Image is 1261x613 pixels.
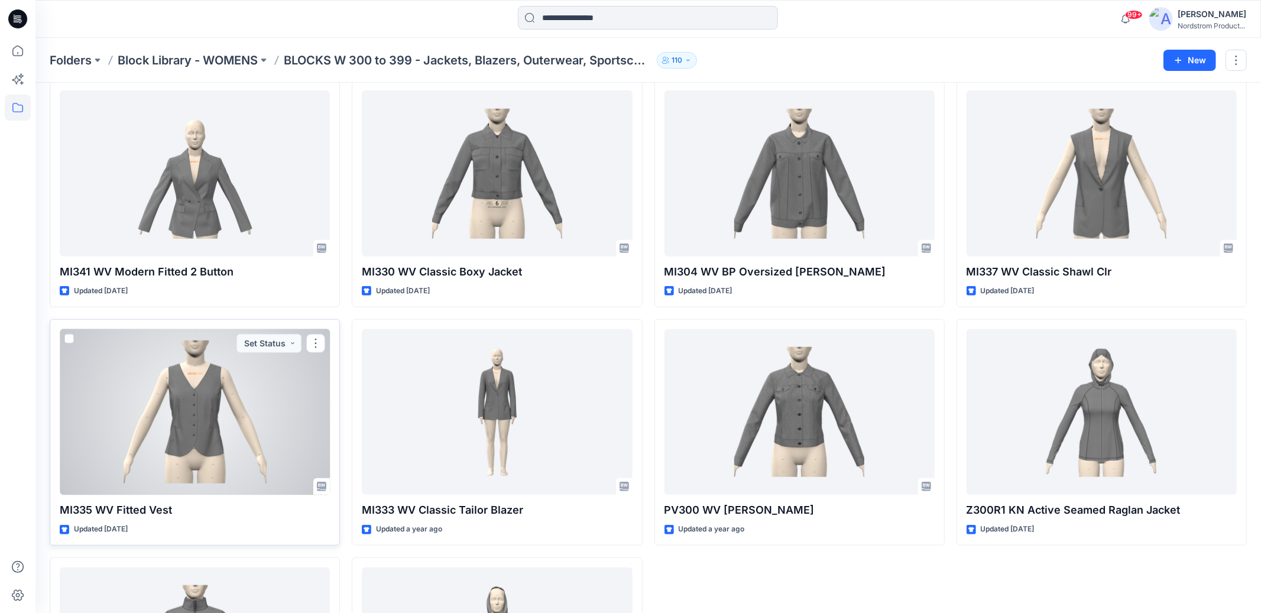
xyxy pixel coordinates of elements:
[60,329,330,495] a: MI335 WV Fitted Vest
[657,52,697,69] button: 110
[376,285,430,297] p: Updated [DATE]
[284,52,652,69] p: BLOCKS W 300 to 399 - Jackets, Blazers, Outerwear, Sportscoat, Vest
[74,523,128,536] p: Updated [DATE]
[362,502,632,518] p: MI333 WV Classic Tailor Blazer
[1178,7,1246,21] div: [PERSON_NAME]
[376,523,442,536] p: Updated a year ago
[967,264,1237,280] p: MI337 WV Classic Shawl Clr
[664,502,935,518] p: PV300 WV [PERSON_NAME]
[672,54,682,67] p: 110
[1125,10,1143,20] span: 99+
[50,52,92,69] a: Folders
[362,329,632,495] a: MI333 WV Classic Tailor Blazer
[664,90,935,257] a: MI304 WV BP Oversized Jean Jacket
[981,523,1035,536] p: Updated [DATE]
[118,52,258,69] a: Block Library - WOMENS
[664,329,935,495] a: PV300 WV Jean Jacket
[74,285,128,297] p: Updated [DATE]
[679,523,745,536] p: Updated a year ago
[60,502,330,518] p: MI335 WV Fitted Vest
[664,264,935,280] p: MI304 WV BP Oversized [PERSON_NAME]
[967,329,1237,495] a: Z300R1 KN Active Seamed Raglan Jacket
[362,264,632,280] p: MI330 WV Classic Boxy Jacket
[679,285,732,297] p: Updated [DATE]
[967,90,1237,257] a: MI337 WV Classic Shawl Clr
[60,90,330,257] a: MI341 WV Modern Fitted 2 Button
[362,90,632,257] a: MI330 WV Classic Boxy Jacket
[1178,21,1246,30] div: Nordstrom Product...
[60,264,330,280] p: MI341 WV Modern Fitted 2 Button
[967,502,1237,518] p: Z300R1 KN Active Seamed Raglan Jacket
[1163,50,1216,71] button: New
[981,285,1035,297] p: Updated [DATE]
[1149,7,1173,31] img: avatar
